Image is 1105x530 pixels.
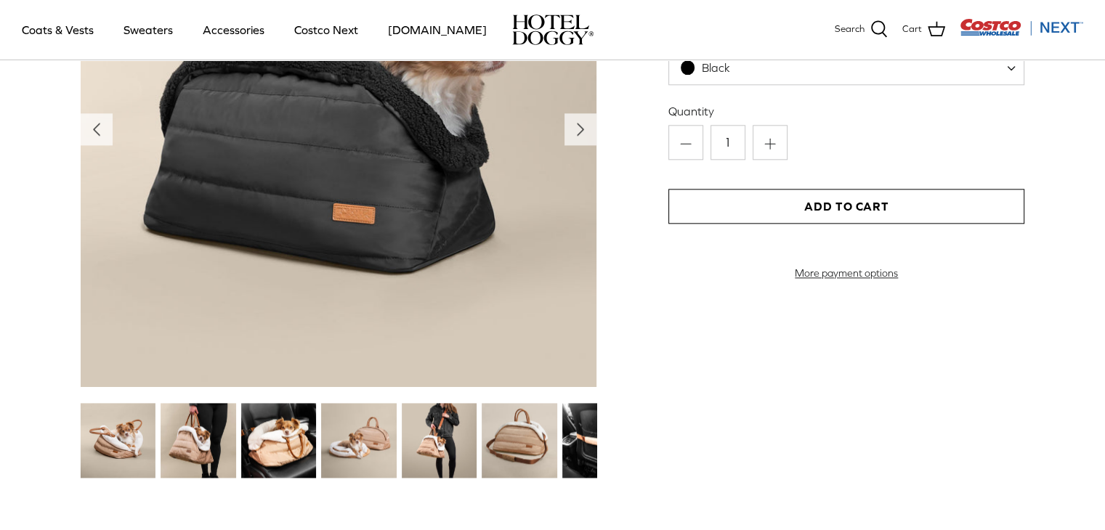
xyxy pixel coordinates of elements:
a: Costco Next [281,5,371,54]
span: Cart [902,22,922,37]
a: [DOMAIN_NAME] [375,5,500,54]
a: Search [835,20,888,39]
button: Previous [81,113,113,145]
span: Black [702,61,730,74]
span: Search [835,22,865,37]
img: hoteldoggycom [512,15,594,45]
input: Quantity [711,125,745,160]
a: Visit Costco Next [960,28,1083,38]
label: Quantity [668,103,1024,119]
button: Next [564,113,596,145]
span: Black [668,50,1024,85]
a: Cart [902,20,945,39]
a: Coats & Vests [9,5,107,54]
a: hoteldoggy.com hoteldoggycom [512,15,594,45]
a: More payment options [668,267,1024,280]
a: Sweaters [110,5,186,54]
img: Costco Next [960,18,1083,36]
a: Accessories [190,5,278,54]
span: Black [669,60,759,76]
button: Add to Cart [668,189,1024,224]
img: small dog in a tan dog carrier on a black seat in the car [241,403,316,478]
